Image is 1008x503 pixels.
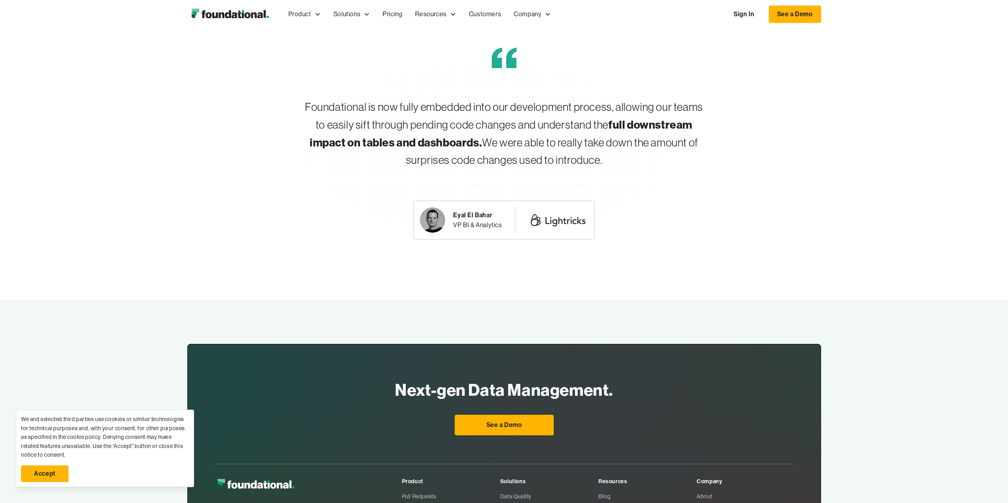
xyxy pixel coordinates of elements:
[865,411,1008,503] iframe: Chat Widget
[21,465,69,482] a: Accept
[402,477,500,486] div: Product
[288,9,311,19] div: Product
[301,98,707,169] div: Foundational is now fully embedded into our development process, allowing our teams to easily sif...
[187,6,272,22] img: Foundational Logo
[333,9,360,19] div: Solutions
[187,6,272,22] a: home
[726,6,762,23] a: Sign In
[21,415,189,459] div: We and selected third parties use cookies or similar technologies for technical purposes and, wit...
[376,1,409,27] a: Pricing
[282,1,327,27] div: Product
[500,477,598,486] div: Solutions
[453,210,502,220] div: Eyal El Bahar
[420,207,445,233] img: Eyal El Bahar Photo
[409,1,462,27] div: Resources
[453,220,502,230] div: VP BI & Analytics
[528,209,588,231] img: Lightricks Logo
[415,9,446,19] div: Resources
[310,118,692,149] strong: full downstream impact on tables and dashboards.
[697,477,795,486] div: Company
[455,415,554,435] a: See a Demo
[598,477,697,486] div: Resources
[327,1,376,27] div: Solutions
[769,6,821,23] a: See a Demo
[507,1,557,27] div: Company
[213,477,298,492] img: Foundational Logo White
[514,9,541,19] div: Company
[865,411,1008,503] div: וידג'ט של צ'אט
[395,378,613,402] h2: Next-gen Data Management.
[463,1,507,27] a: Customers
